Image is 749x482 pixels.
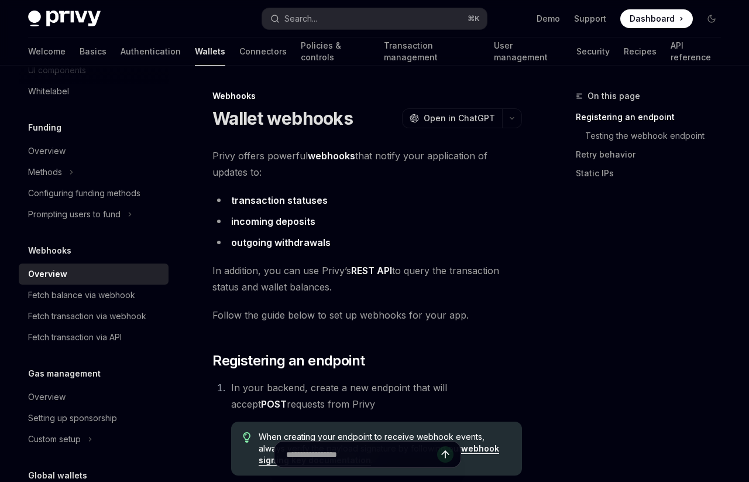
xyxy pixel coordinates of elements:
[384,37,480,66] a: Transaction management
[80,37,106,66] a: Basics
[261,398,287,410] strong: POST
[212,90,522,102] div: Webhooks
[437,446,453,463] button: Send message
[28,165,62,179] div: Methods
[28,288,135,302] div: Fetch balance via webhook
[284,12,317,26] div: Search...
[231,237,331,249] a: outgoing withdrawals
[212,148,522,180] span: Privy offers powerful that notify your application of updates to:
[28,267,67,281] div: Overview
[671,37,721,66] a: API reference
[301,37,370,66] a: Policies & controls
[19,183,169,204] a: Configuring funding methods
[308,150,355,162] strong: webhooks
[351,265,392,277] a: REST API
[243,432,251,443] svg: Tip
[624,37,657,66] a: Recipes
[585,127,730,145] a: Testing the webhook endpoint
[576,145,730,164] a: Retry behavior
[576,164,730,183] a: Static IPs
[231,194,328,207] a: transaction statuses
[28,390,66,404] div: Overview
[121,37,181,66] a: Authentication
[494,37,562,66] a: User management
[19,81,169,102] a: Whitelabel
[28,84,69,98] div: Whitelabel
[28,244,71,258] h5: Webhooks
[468,14,480,23] span: ⌘ K
[28,186,140,200] div: Configuring funding methods
[195,37,225,66] a: Wallets
[28,207,121,221] div: Prompting users to fund
[259,431,510,466] span: When creating your endpoint to receive webhook events, always verify the payload signature by fol...
[620,9,693,28] a: Dashboard
[19,306,169,327] a: Fetch transaction via webhook
[28,144,66,158] div: Overview
[212,307,522,323] span: Follow the guide below to set up webhooks for your app.
[262,8,487,29] button: Search...⌘K
[19,141,169,162] a: Overview
[231,382,447,410] span: In your backend, create a new endpoint that will accept requests from Privy
[19,327,169,348] a: Fetch transaction via API
[28,367,101,381] h5: Gas management
[231,216,315,228] a: incoming deposits
[19,387,169,408] a: Overview
[19,408,169,429] a: Setting up sponsorship
[28,309,146,323] div: Fetch transaction via webhook
[576,37,610,66] a: Security
[28,121,61,135] h5: Funding
[587,89,640,103] span: On this page
[212,108,353,129] h1: Wallet webhooks
[702,9,721,28] button: Toggle dark mode
[212,351,365,370] span: Registering an endpoint
[424,112,495,124] span: Open in ChatGPT
[28,432,81,446] div: Custom setup
[576,108,730,127] a: Registering an endpoint
[212,262,522,295] span: In addition, you can use Privy’s to query the transaction status and wallet balances.
[19,264,169,285] a: Overview
[402,108,502,128] button: Open in ChatGPT
[19,285,169,306] a: Fetch balance via webhook
[28,411,117,425] div: Setting up sponsorship
[537,13,560,25] a: Demo
[239,37,287,66] a: Connectors
[28,37,66,66] a: Welcome
[630,13,675,25] span: Dashboard
[28,11,101,27] img: dark logo
[574,13,606,25] a: Support
[28,330,122,344] div: Fetch transaction via API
